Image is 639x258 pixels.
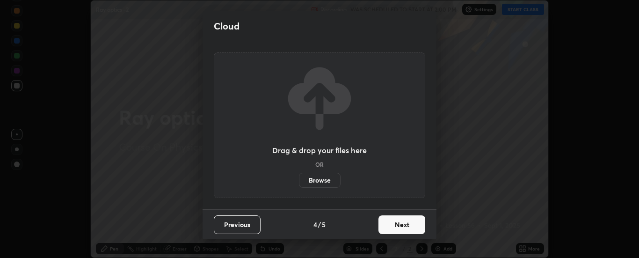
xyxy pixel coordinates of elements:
[315,162,324,167] h5: OR
[313,220,317,229] h4: 4
[272,147,367,154] h3: Drag & drop your files here
[322,220,326,229] h4: 5
[214,215,261,234] button: Previous
[378,215,425,234] button: Next
[318,220,321,229] h4: /
[214,20,240,32] h2: Cloud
